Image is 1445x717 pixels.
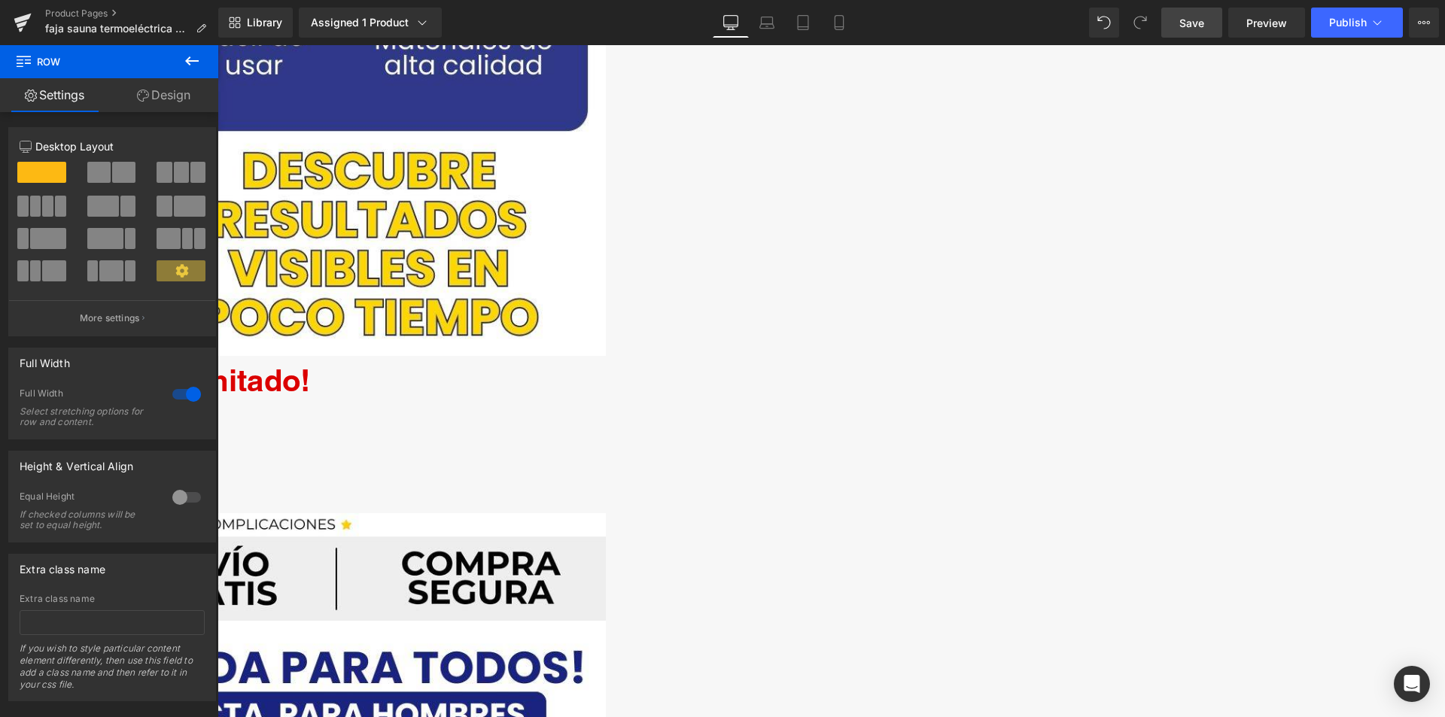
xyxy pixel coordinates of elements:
span: Preview [1246,15,1287,31]
div: Equal Height [20,491,157,506]
div: If you wish to style particular content element differently, then use this field to add a class n... [20,643,205,700]
span: Row [15,45,166,78]
div: Full Width [20,387,157,403]
button: Redo [1125,8,1155,38]
span: Library [247,16,282,29]
div: Extra class name [20,554,105,576]
p: More settings [80,311,140,325]
p: Desktop Layout [20,138,205,154]
a: Desktop [713,8,749,38]
span: Publish [1329,17,1367,29]
a: Preview [1228,8,1305,38]
button: More [1409,8,1439,38]
div: Height & Vertical Align [20,451,133,472]
div: If checked columns will be set to equal height. [20,509,155,530]
span: Save [1179,15,1204,31]
button: More settings [9,300,215,336]
button: Publish [1311,8,1403,38]
div: Assigned 1 Product [311,15,430,30]
span: faja sauna termoeléctrica nueva [45,23,190,35]
div: Extra class name [20,594,205,604]
a: Laptop [749,8,785,38]
a: New Library [218,8,293,38]
a: Tablet [785,8,821,38]
a: Mobile [821,8,857,38]
a: Design [109,78,218,112]
a: Product Pages [45,8,218,20]
div: Select stretching options for row and content. [20,406,155,427]
div: Full Width [20,348,70,369]
div: Open Intercom Messenger [1394,666,1430,702]
button: Undo [1089,8,1119,38]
